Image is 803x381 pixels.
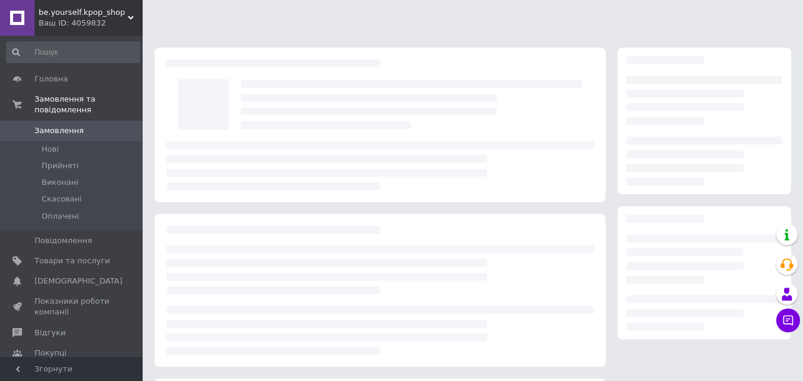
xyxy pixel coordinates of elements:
input: Пошук [6,42,140,63]
button: Чат з покупцем [776,308,800,332]
span: Виконані [42,177,78,188]
div: Ваш ID: 4059832 [39,18,143,29]
span: Замовлення та повідомлення [34,94,143,115]
span: Замовлення [34,125,84,136]
span: Товари та послуги [34,256,110,266]
span: Повідомлення [34,235,92,246]
span: Скасовані [42,194,82,204]
span: [DEMOGRAPHIC_DATA] [34,276,122,286]
span: Оплачені [42,211,79,222]
span: Відгуки [34,328,65,338]
span: Покупці [34,348,67,358]
span: Прийняті [42,160,78,171]
span: Головна [34,74,68,84]
span: Нові [42,144,59,155]
span: Показники роботи компанії [34,296,110,317]
span: be.yourself.kpop_shop [39,7,128,18]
